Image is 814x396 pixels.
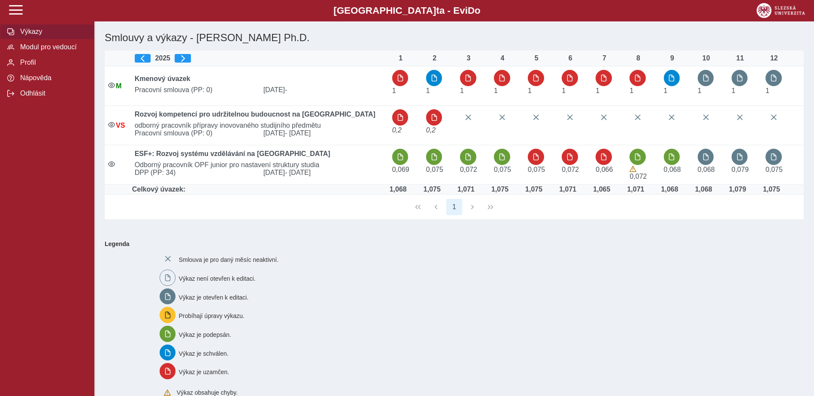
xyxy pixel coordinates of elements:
span: [DATE] [260,86,389,94]
h1: Smlouvy a výkazy - [PERSON_NAME] Ph.D. [101,28,690,47]
td: Celkový úvazek: [131,185,389,195]
span: Úvazek : 8 h / den. 40 h / týden. [664,87,668,94]
span: Úvazek : 8 h / den. 40 h / týden. [426,87,430,94]
span: Smlouva je pro daný měsíc neaktivní. [179,256,278,263]
span: Úvazek : 8 h / den. 40 h / týden. [596,87,599,94]
b: Kmenový úvazek [135,75,191,82]
span: Úvazek : 0,632 h / den. 3,16 h / týden. [732,166,749,173]
div: 12 [766,54,783,62]
span: Úvazek : 0,528 h / den. 2,64 h / týden. [596,166,613,173]
span: Úvazek : 0,544 h / den. 2,72 h / týden. [664,166,681,173]
span: [DATE] [260,129,389,137]
div: Úvazek : 8,568 h / den. 42,84 h / týden. [627,186,644,193]
i: Smlouva je aktivní [108,161,115,168]
div: Úvazek : 8,568 h / den. 42,84 h / týden. [457,186,475,193]
i: Smlouva je aktivní [108,121,115,128]
span: - [285,86,287,93]
span: Výkaz je otevřen k editaci. [179,294,248,300]
span: Úvazek : 8 h / den. 40 h / týden. [562,87,566,94]
img: logo_web_su.png [757,3,805,18]
span: t [436,5,439,16]
span: - [DATE] [285,169,311,176]
span: Úvazek : 8 h / den. 40 h / týden. [732,87,735,94]
div: Úvazek : 8,52 h / den. 42,6 h / týden. [593,186,610,193]
span: D [468,5,475,16]
b: Rozvoj kompetencí pro udržitelnou budoucnost na [GEOGRAPHIC_DATA] [135,111,375,118]
div: 11 [732,54,749,62]
span: Úvazek : 0,6 h / den. 3 h / týden. [766,166,783,173]
span: Úvazek : 8 h / den. 40 h / týden. [528,87,532,94]
div: Úvazek : 8,544 h / den. 42,72 h / týden. [390,186,407,193]
div: 1 [392,54,409,62]
span: Výkaz je uzamčen. [179,369,229,375]
span: Výkaz obsahuje chyby. [177,389,238,396]
div: Úvazek : 8,6 h / den. 43 h / týden. [424,186,441,193]
div: 6 [562,54,579,62]
span: Úvazek : 8 h / den. 40 h / týden. [629,87,633,94]
span: [DATE] [260,169,389,177]
span: Úvazek : 0,6 h / den. 3 h / týden. [494,166,511,173]
div: Úvazek : 8,544 h / den. 42,72 h / týden. [661,186,678,193]
span: Úvazek : 0,576 h / den. 2,88 h / týden. [562,166,579,173]
span: Probíhají úpravy výkazu. [179,312,244,319]
span: Pracovní smlouva (PP: 0) [131,86,260,94]
span: Úvazek : 8 h / den. 40 h / týden. [698,87,702,94]
span: Výkazy [18,28,87,36]
span: Profil [18,59,87,66]
div: 10 [698,54,715,62]
button: 1 [446,199,463,215]
span: - [DATE] [285,129,311,137]
b: Legenda [101,237,800,251]
div: Úvazek : 8,632 h / den. 43,16 h / týden. [729,186,746,193]
span: Údaje souhlasí s údaji v Magionu [116,82,121,90]
span: VNOŘENÁ SMLOUVA - Úvazek : 1,6 h / den. 8 h / týden. [426,126,436,134]
div: 2 [426,54,443,62]
span: Úvazek : 0,576 h / den. 2,88 h / týden. [629,173,647,180]
div: 4 [494,54,511,62]
span: Výkaz obsahuje upozornění. [629,166,636,173]
div: Úvazek : 8,568 h / den. 42,84 h / týden. [559,186,576,193]
span: Úvazek : 0,6 h / den. 3 h / týden. [426,166,443,173]
div: Úvazek : 8,544 h / den. 42,72 h / týden. [695,186,712,193]
i: Smlouva je aktivní [108,82,115,89]
span: Úvazek : 8 h / den. 40 h / týden. [392,87,396,94]
span: Nápověda [18,74,87,82]
span: Odhlásit [18,90,87,97]
b: ESF+: Rozvoj systému vzdělávání na [GEOGRAPHIC_DATA] [135,150,330,157]
span: Výkaz není otevřen k editaci. [179,275,255,282]
b: [GEOGRAPHIC_DATA] a - Evi [26,5,788,16]
div: 7 [596,54,613,62]
div: 9 [664,54,681,62]
span: Úvazek : 8 h / den. 40 h / týden. [766,87,769,94]
span: Úvazek : 8 h / den. 40 h / týden. [494,87,498,94]
span: DPP (PP: 34) [131,169,260,177]
span: Odborný pracovník OPF junior pro nastavení struktury studia [131,161,389,169]
span: Úvazek : 0,6 h / den. 3 h / týden. [528,166,545,173]
span: Výkaz je schválen. [179,350,228,357]
span: Úvazek : 8 h / den. 40 h / týden. [460,87,464,94]
span: Výkaz je podepsán. [179,331,231,338]
div: 5 [528,54,545,62]
div: 8 [629,54,647,62]
span: VNOŘENÁ SMLOUVA - Úvazek : 1,6 h / den. 8 h / týden. [392,126,402,134]
div: Úvazek : 8,6 h / den. 43 h / týden. [525,186,542,193]
span: Modul pro vedoucí [18,43,87,51]
span: Úvazek : 0,576 h / den. 2,88 h / týden. [460,166,477,173]
div: Úvazek : 8,6 h / den. 43 h / týden. [763,186,780,193]
span: Smlouva vnořená do kmene [116,122,125,129]
span: Úvazek : 0,544 h / den. 2,72 h / týden. [698,166,715,173]
span: odborný pracovník přípravy inovovaného studijního předmětu [131,122,389,129]
span: o [475,5,481,16]
div: Úvazek : 8,6 h / den. 43 h / týden. [491,186,508,193]
span: Pracovní smlouva (PP: 0) [131,129,260,137]
div: 2025 [135,54,385,63]
span: Úvazek : 0,552 h / den. 2,76 h / týden. [392,166,409,173]
div: 3 [460,54,477,62]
